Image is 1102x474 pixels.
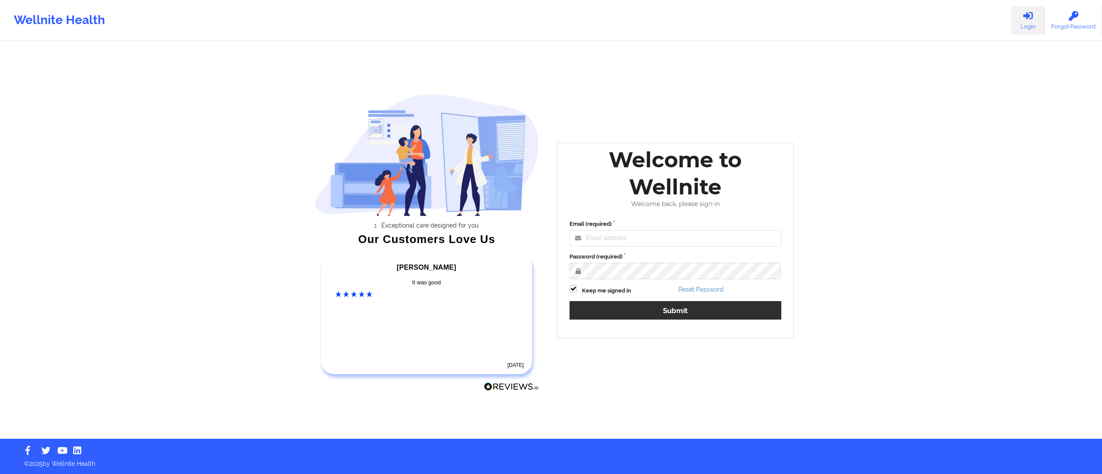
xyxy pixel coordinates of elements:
label: Keep me signed in [582,286,631,295]
div: Welcome to Wellnite [563,146,787,200]
a: Reset Password [678,286,724,293]
label: Email (required) [570,220,781,228]
time: [DATE] [508,362,524,368]
img: wellnite-auth-hero_200.c722682e.png [315,94,539,215]
label: Password (required) [570,252,781,261]
span: [PERSON_NAME] [397,264,456,271]
li: Exceptional care designed for you. [322,222,539,229]
div: It was good [335,278,518,287]
div: Welcome back, please sign in [563,200,787,208]
img: Reviews.io Logo [484,382,539,391]
button: Submit [570,301,781,320]
p: © 2025 by Wellnite Health [18,453,1084,468]
input: Email address [570,230,781,246]
a: Reviews.io Logo [484,382,539,394]
a: Forgot Password [1045,6,1102,34]
div: Our Customers Love Us [315,235,539,243]
a: Login [1011,6,1045,34]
